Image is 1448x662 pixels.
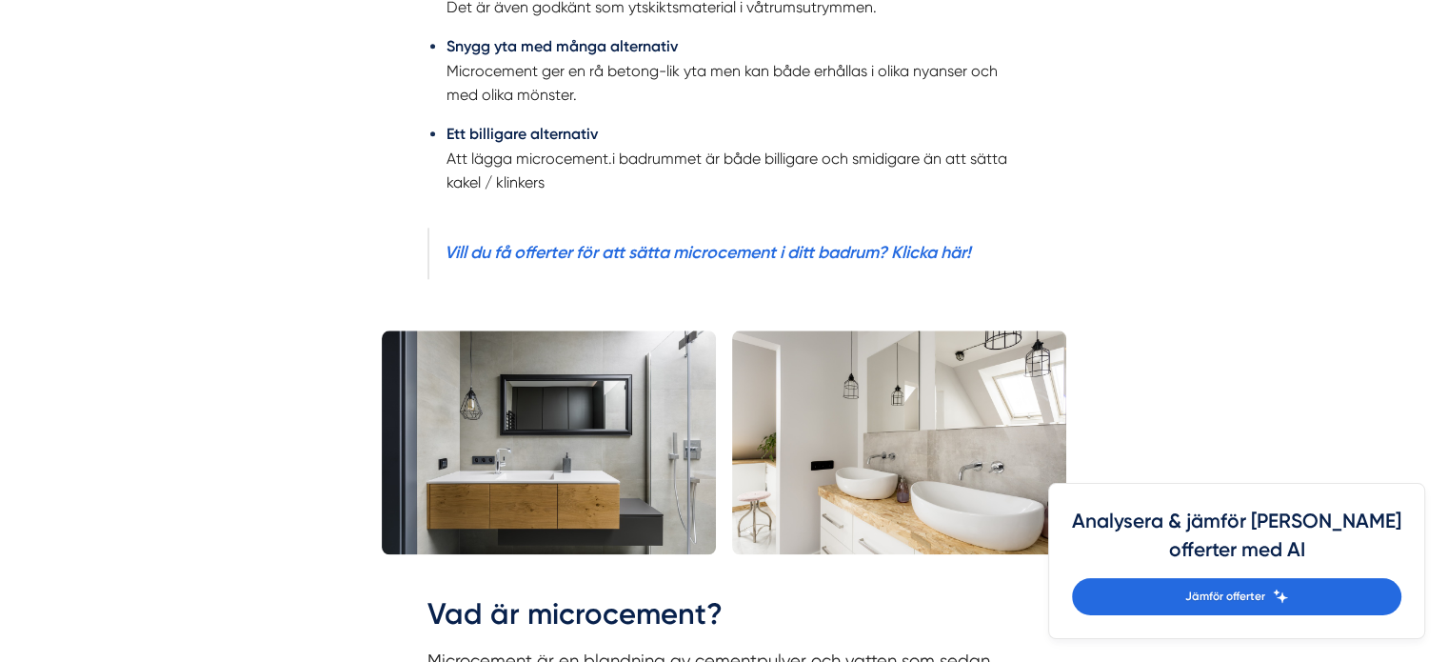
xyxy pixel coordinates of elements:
[445,242,971,263] strong: Vill du få offerter för att sätta microcement i ditt badrum? Klicka här!
[732,331,1067,554] img: bild
[382,331,717,554] img: bild
[446,125,598,143] strong: Ett billigare alternativ
[427,593,1022,647] h2: Vad är microcement?
[446,122,1022,194] li: Att lägga microcement.i badrummet är både billigare och smidigare än att sätta kakel / klinkers
[1072,578,1401,615] a: Jämför offerter
[1072,507,1401,578] h4: Analysera & jämför [PERSON_NAME] offerter med AI
[445,242,971,262] a: Vill du få offerter för att sätta microcement i ditt badrum? Klicka här!
[446,37,678,55] strong: Snygg yta med många alternativ
[1185,588,1265,606] span: Jämför offerter
[446,34,1022,107] li: Microcement ger en rå betong-lik yta men kan både erhållas i olika nyanser och med olika mönster.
